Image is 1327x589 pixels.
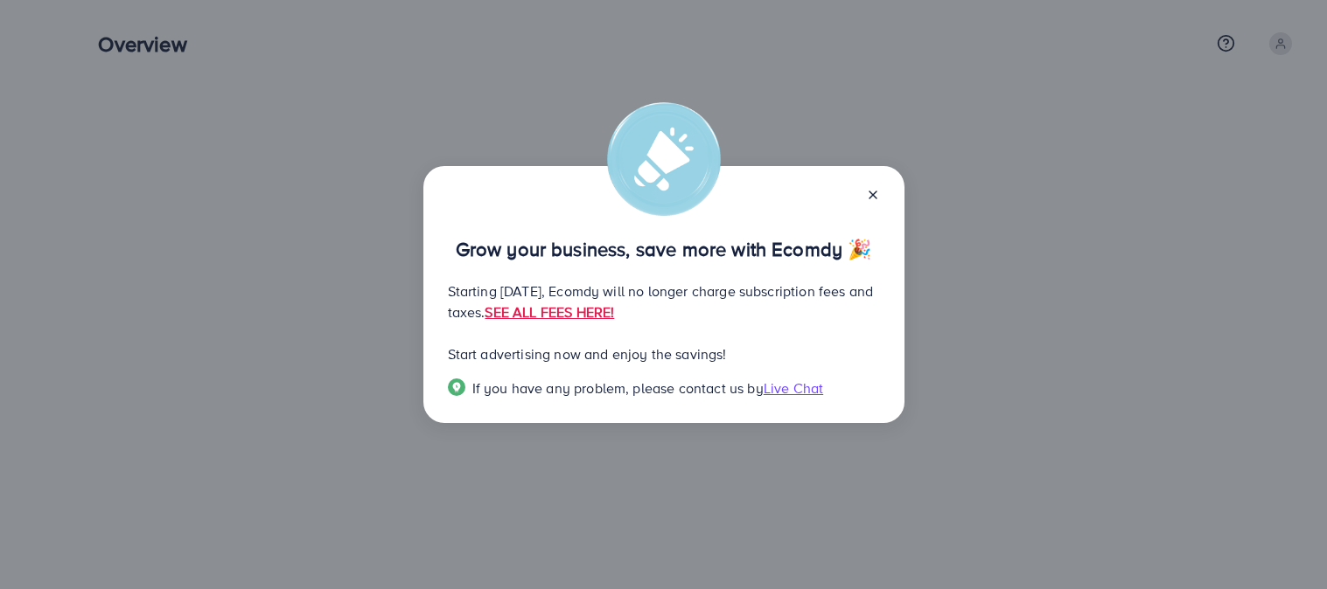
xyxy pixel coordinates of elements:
[485,302,614,322] a: SEE ALL FEES HERE!
[472,378,764,398] span: If you have any problem, please contact us by
[764,378,823,398] span: Live Chat
[448,239,880,260] p: Grow your business, save more with Ecomdy 🎉
[448,343,880,364] p: Start advertising now and enjoy the savings!
[448,281,880,322] p: Starting [DATE], Ecomdy will no longer charge subscription fees and taxes.
[448,378,465,396] img: Popup guide
[607,102,721,216] img: alert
